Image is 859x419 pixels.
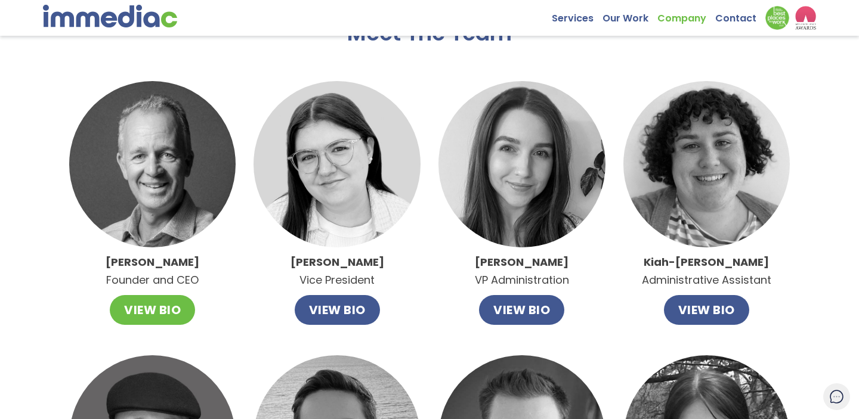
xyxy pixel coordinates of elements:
img: logo2_wea_nobg.webp [795,6,816,30]
a: Company [657,6,715,24]
p: Administrative Assistant [642,253,771,289]
img: Down [765,6,789,30]
button: VIEW BIO [479,295,564,325]
a: Services [552,6,602,24]
strong: [PERSON_NAME] [291,254,384,269]
img: John.jpg [69,81,236,248]
strong: [PERSON_NAME] [475,254,568,269]
strong: Kiah-[PERSON_NAME] [644,254,769,269]
strong: [PERSON_NAME] [106,254,199,269]
a: Contact [715,6,765,24]
img: Catlin.jpg [254,81,421,248]
button: VIEW BIO [664,295,749,325]
button: VIEW BIO [110,295,195,325]
img: Alley.jpg [438,81,605,248]
button: VIEW BIO [295,295,380,325]
p: VP Administration [475,253,569,289]
img: imageedit_1_9466638877.jpg [623,81,790,248]
p: Vice President [291,253,384,289]
h2: Meet The Team [347,21,512,45]
a: Our Work [602,6,657,24]
img: immediac [43,5,177,27]
p: Founder and CEO [106,253,199,289]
